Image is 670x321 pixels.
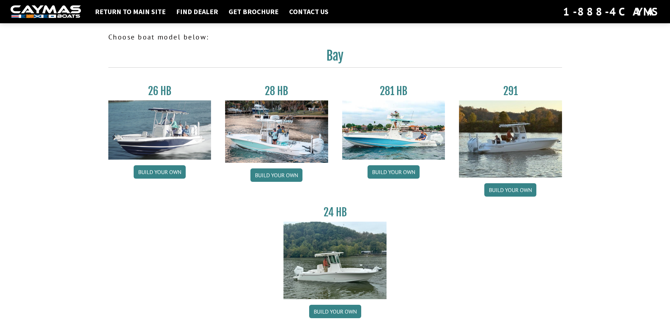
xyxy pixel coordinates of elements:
a: Build your own [250,168,302,182]
a: Contact Us [286,7,332,16]
img: 291_Thumbnail.jpg [459,100,562,178]
h3: 26 HB [108,85,211,98]
a: Build your own [134,165,186,179]
h2: Bay [108,48,562,68]
img: 26_new_photo_resized.jpg [108,100,211,160]
h3: 24 HB [283,206,387,219]
a: Build your own [309,305,361,318]
a: Find Dealer [173,7,222,16]
a: Build your own [368,165,420,179]
a: Return to main site [91,7,169,16]
p: Choose boat model below: [108,32,562,42]
img: white-logo-c9c8dbefe5ff5ceceb0f0178aa75bf4bb51f6bca0971e226c86eb53dfe498488.png [11,5,81,18]
h3: 291 [459,85,562,98]
h3: 28 HB [225,85,328,98]
div: 1-888-4CAYMAS [563,4,659,19]
img: 24_HB_thumbnail.jpg [283,222,387,299]
a: Get Brochure [225,7,282,16]
h3: 281 HB [342,85,445,98]
a: Build your own [484,183,536,197]
img: 28-hb-twin.jpg [342,100,445,160]
img: 28_hb_thumbnail_for_caymas_connect.jpg [225,100,328,163]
